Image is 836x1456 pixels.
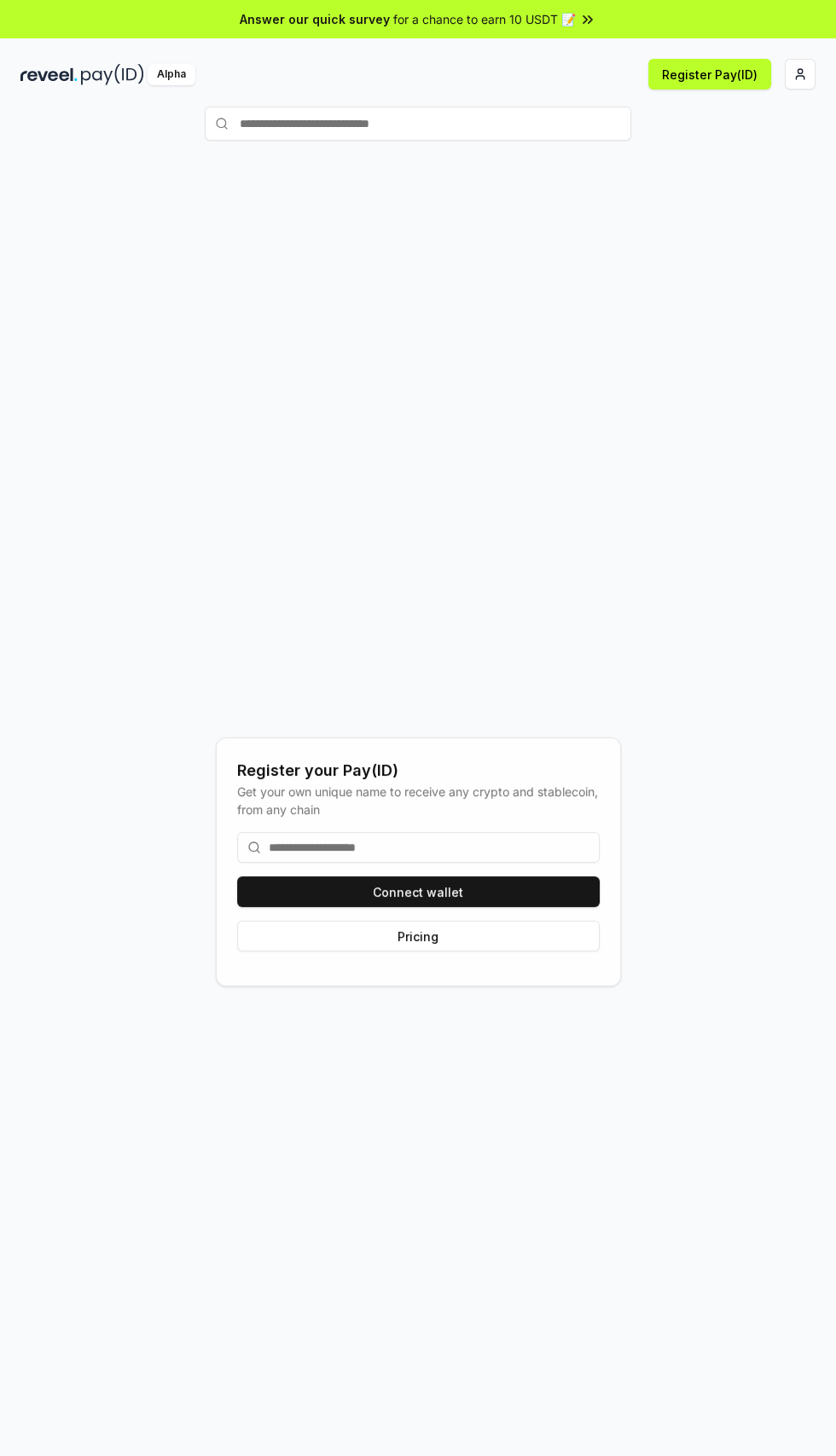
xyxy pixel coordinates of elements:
span: for a chance to earn 10 USDT 📝 [393,10,576,28]
div: Register your Pay(ID) [237,759,600,783]
button: Connect wallet [237,876,600,907]
button: Register Pay(ID) [648,59,771,90]
button: Pricing [237,921,600,951]
div: Alpha [148,64,195,85]
img: pay_id [81,64,144,85]
img: reveel_dark [20,64,78,85]
div: Get your own unique name to receive any crypto and stablecoin, from any chain [237,783,600,818]
span: Answer our quick survey [240,10,390,28]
